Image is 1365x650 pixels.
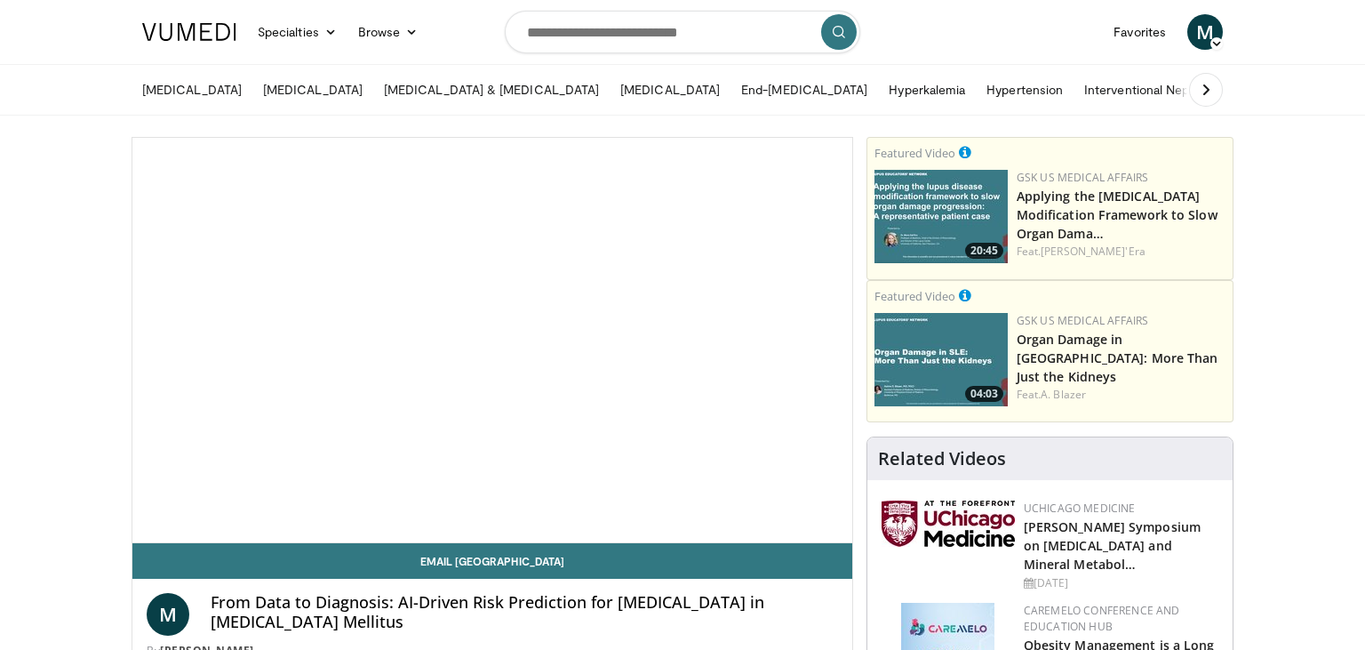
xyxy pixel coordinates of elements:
[132,138,852,543] video-js: Video Player
[1024,518,1201,573] a: [PERSON_NAME] Symposium on [MEDICAL_DATA] and Mineral Metabol…
[874,170,1008,263] img: 9b11da17-84cb-43c8-bb1f-86317c752f50.png.150x105_q85_crop-smart_upscale.jpg
[1074,72,1242,108] a: Interventional Nephrology
[874,313,1008,406] a: 04:03
[976,72,1074,108] a: Hypertension
[1017,387,1225,403] div: Feat.
[874,313,1008,406] img: e91ec583-8f54-4b52-99b4-be941cf021de.png.150x105_q85_crop-smart_upscale.jpg
[347,14,429,50] a: Browse
[878,72,976,108] a: Hyperkalemia
[882,501,1015,547] img: 5f87bdfb-7fdf-48f0-85f3-b6bcda6427bf.jpg.150x105_q85_autocrop_double_scale_upscale_version-0.2.jpg
[132,543,852,579] a: Email [GEOGRAPHIC_DATA]
[1017,313,1149,328] a: GSK US Medical Affairs
[1017,331,1218,385] a: Organ Damage in [GEOGRAPHIC_DATA]: More Than Just the Kidneys
[965,386,1003,402] span: 04:03
[874,145,955,161] small: Featured Video
[132,72,252,108] a: [MEDICAL_DATA]
[1041,387,1086,402] a: A. Blazer
[1187,14,1223,50] a: M
[142,23,236,41] img: VuMedi Logo
[874,170,1008,263] a: 20:45
[1024,575,1218,591] div: [DATE]
[874,288,955,304] small: Featured Video
[1017,244,1225,260] div: Feat.
[1041,244,1145,259] a: [PERSON_NAME]'Era
[965,243,1003,259] span: 20:45
[147,593,189,636] a: M
[1103,14,1177,50] a: Favorites
[211,593,838,631] h4: From Data to Diagnosis: AI-Driven Risk Prediction for [MEDICAL_DATA] in [MEDICAL_DATA] Mellitus
[1017,170,1149,185] a: GSK US Medical Affairs
[373,72,610,108] a: [MEDICAL_DATA] & [MEDICAL_DATA]
[252,72,373,108] a: [MEDICAL_DATA]
[1024,603,1180,634] a: CaReMeLO Conference and Education Hub
[730,72,878,108] a: End-[MEDICAL_DATA]
[1017,188,1217,242] a: Applying the [MEDICAL_DATA] Modification Framework to Slow Organ Dama…
[505,11,860,53] input: Search topics, interventions
[878,448,1006,469] h4: Related Videos
[1024,501,1136,516] a: UChicago Medicine
[247,14,347,50] a: Specialties
[610,72,730,108] a: [MEDICAL_DATA]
